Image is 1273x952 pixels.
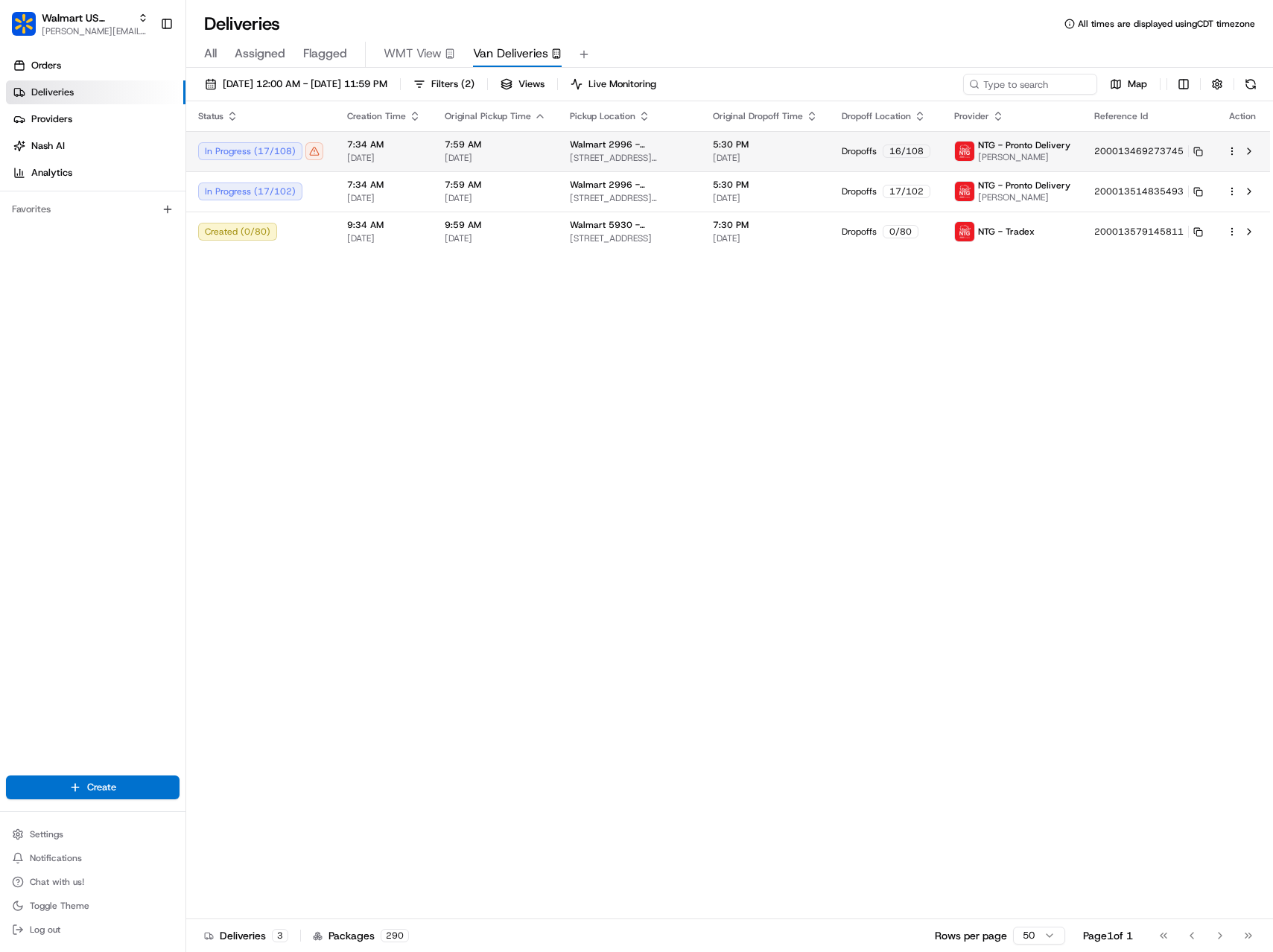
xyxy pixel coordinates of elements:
[713,179,818,191] span: 5:30 PM
[9,210,120,237] a: 📗Knowledge Base
[347,192,421,204] span: [DATE]
[6,6,154,42] button: Walmart US StoresWalmart US Stores[PERSON_NAME][EMAIL_ADDRESS][PERSON_NAME][DOMAIN_NAME]
[30,828,63,840] span: Settings
[141,216,239,231] span: API Documentation
[204,45,217,63] span: All
[87,781,116,794] span: Create
[445,232,546,244] span: [DATE]
[570,110,635,122] span: Pickup Location
[31,139,65,153] span: Nash AI
[253,147,271,165] button: Start new chat
[6,895,180,916] button: Toggle Theme
[445,139,546,150] span: 7:59 AM
[570,232,689,244] span: [STREET_ADDRESS]
[935,928,1007,943] p: Rows per page
[445,110,531,122] span: Original Pickup Time
[15,142,42,169] img: 1736555255976-a54dd68f-1ca7-489b-9aae-adbdc363a1c4
[1078,18,1255,30] span: All times are displayed using CDT timezone
[713,139,818,150] span: 5:30 PM
[272,929,288,942] div: 3
[431,77,474,91] span: Filters
[1094,226,1203,238] button: 200013579145811
[15,60,271,83] p: Welcome 👋
[31,86,74,99] span: Deliveries
[6,197,180,221] div: Favorites
[30,900,89,912] span: Toggle Theme
[347,179,421,191] span: 7:34 AM
[842,110,911,122] span: Dropoff Location
[461,77,474,91] span: ( 2 )
[6,134,185,158] a: Nash AI
[30,876,84,888] span: Chat with us!
[1103,74,1154,95] button: Map
[347,152,421,164] span: [DATE]
[713,110,803,122] span: Original Dropoff Time
[313,928,409,943] div: Packages
[6,80,185,104] a: Deliveries
[570,179,689,191] span: Walmart 2996 - [GEOGRAPHIC_DATA], [GEOGRAPHIC_DATA]
[31,166,72,180] span: Analytics
[105,252,180,264] a: Powered byPylon
[1227,110,1258,122] div: Action
[588,77,656,91] span: Live Monitoring
[883,185,930,198] div: 17 / 102
[381,929,409,942] div: 290
[148,253,180,264] span: Pylon
[978,139,1070,151] span: NTG - Pronto Delivery
[445,219,546,231] span: 9:59 AM
[198,74,394,95] button: [DATE] 12:00 AM - [DATE] 11:59 PM
[570,139,689,150] span: Walmart 2996 - [GEOGRAPHIC_DATA], [GEOGRAPHIC_DATA]
[1094,145,1203,157] button: 200013469273745
[347,110,406,122] span: Creation Time
[955,222,974,241] img: images
[713,152,818,164] span: [DATE]
[31,112,72,126] span: Providers
[1128,77,1147,91] span: Map
[120,210,245,237] a: 💻API Documentation
[42,25,148,37] button: [PERSON_NAME][EMAIL_ADDRESS][PERSON_NAME][DOMAIN_NAME]
[31,59,61,72] span: Orders
[407,74,481,95] button: Filters(2)
[883,145,930,158] div: 16 / 108
[518,77,545,91] span: Views
[51,157,188,169] div: We're available if you need us!
[15,218,27,229] div: 📗
[6,848,180,869] button: Notifications
[1094,185,1203,197] button: 200013514835493
[347,232,421,244] span: [DATE]
[842,185,877,197] span: Dropoffs
[842,145,877,157] span: Dropoffs
[978,191,1070,203] span: [PERSON_NAME]
[445,152,546,164] span: [DATE]
[6,824,180,845] button: Settings
[955,182,974,201] img: images
[570,152,689,164] span: [STREET_ADDRESS][PERSON_NAME]
[445,179,546,191] span: 7:59 AM
[126,218,138,229] div: 💻
[223,77,387,91] span: [DATE] 12:00 AM - [DATE] 11:59 PM
[445,192,546,204] span: [DATE]
[978,180,1070,191] span: NTG - Pronto Delivery
[713,219,818,231] span: 7:30 PM
[6,107,185,131] a: Providers
[1240,74,1261,95] button: Refresh
[6,54,185,77] a: Orders
[955,142,974,161] img: images
[15,15,45,45] img: Nash
[6,919,180,940] button: Log out
[12,12,36,36] img: Walmart US Stores
[978,226,1035,238] span: NTG - Tradex
[494,74,551,95] button: Views
[204,928,288,943] div: Deliveries
[30,216,114,231] span: Knowledge Base
[39,96,246,112] input: Clear
[570,192,689,204] span: [STREET_ADDRESS][PERSON_NAME]
[713,192,818,204] span: [DATE]
[1094,110,1148,122] span: Reference Id
[30,852,82,864] span: Notifications
[963,74,1097,95] input: Type to search
[6,872,180,892] button: Chat with us!
[204,12,280,36] h1: Deliveries
[51,142,244,157] div: Start new chat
